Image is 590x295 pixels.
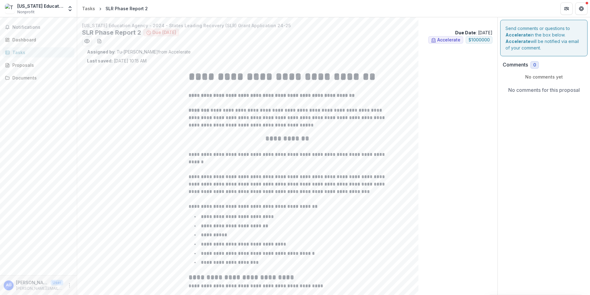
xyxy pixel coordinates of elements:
span: Due [DATE] [152,30,176,35]
p: [PERSON_NAME][EMAIL_ADDRESS][PERSON_NAME][DOMAIN_NAME][US_STATE] [16,286,63,291]
div: Dashboard [12,36,69,43]
strong: Assigned by [87,49,114,54]
div: SLR Phase Report 2 [106,5,148,12]
p: No comments for this proposal [508,86,580,94]
div: [US_STATE] Education Agency [17,3,63,9]
p: [DATE] 10:15 AM [87,58,147,64]
p: : [DATE] [455,29,492,36]
a: Proposals [2,60,74,70]
strong: Due Date [455,30,476,35]
div: Proposals [12,62,69,68]
nav: breadcrumb [80,4,150,13]
p: User [51,280,63,285]
p: No comments yet [503,74,585,80]
div: Documents [12,75,69,81]
p: [US_STATE] Education Agency - 2024 - States Leading Recovery (SLR) Grant Application 24-25 [82,22,492,29]
button: Preview b1a7c36b-2d00-42f5-8c3c-5104132dd8fc.pdf [82,36,92,46]
a: Documents [2,73,74,83]
h2: Comments [503,62,528,68]
button: download-word-button [94,36,104,46]
span: $ 1000000 [468,37,490,43]
img: Texas Education Agency [5,4,15,14]
div: Tasks [12,49,69,56]
a: Dashboard [2,35,74,45]
p: : Tu-[PERSON_NAME] from Accelerate [87,49,488,55]
span: Notifications [12,25,72,30]
button: Get Help [575,2,588,15]
button: More [66,282,73,289]
a: Tasks [80,4,98,13]
h2: SLR Phase Report 2 [82,29,141,36]
button: Notifications [2,22,74,32]
strong: Accelerate [505,32,530,37]
a: Tasks [2,47,74,58]
button: Open entity switcher [66,2,74,15]
div: Send comments or questions to in the box below. will be notified via email of your comment. [500,20,588,56]
strong: Last saved: [87,58,113,63]
div: Tasks [82,5,95,12]
p: [PERSON_NAME] [16,279,48,286]
button: Partners [560,2,573,15]
div: Alica Garcia [6,283,12,287]
span: 0 [533,62,536,68]
strong: Accelerate [505,39,530,44]
span: Accelerate [437,37,460,43]
span: Nonprofit [17,9,35,15]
